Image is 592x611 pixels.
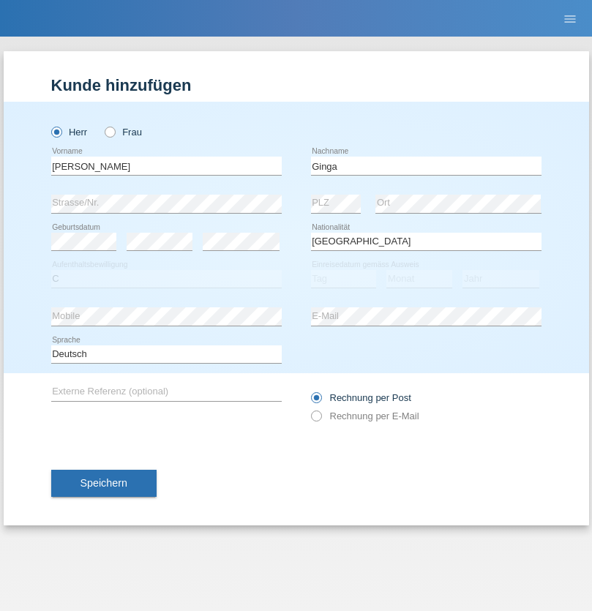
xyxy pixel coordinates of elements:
label: Rechnung per Post [311,392,411,403]
label: Frau [105,127,142,138]
i: menu [563,12,577,26]
input: Rechnung per E-Mail [311,411,321,429]
label: Rechnung per E-Mail [311,411,419,421]
input: Frau [105,127,114,136]
input: Rechnung per Post [311,392,321,411]
button: Speichern [51,470,157,498]
h1: Kunde hinzufügen [51,76,542,94]
a: menu [555,14,585,23]
span: Speichern [80,477,127,489]
label: Herr [51,127,88,138]
input: Herr [51,127,61,136]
